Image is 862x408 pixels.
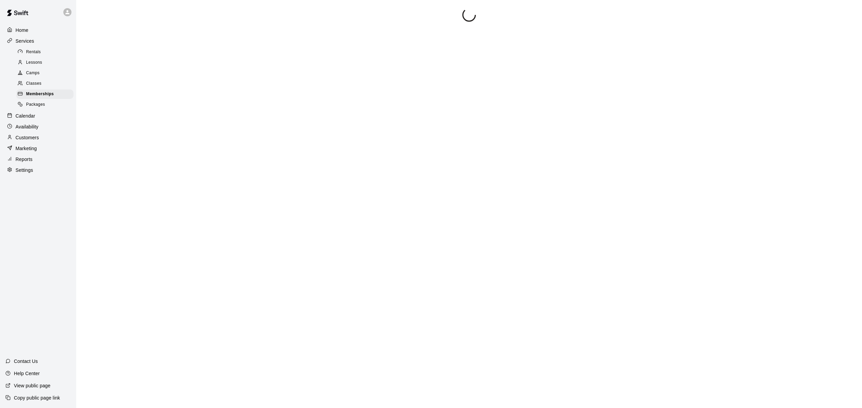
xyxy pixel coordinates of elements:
a: Classes [16,79,76,89]
p: Copy public page link [14,394,60,401]
p: Services [16,38,34,44]
p: Reports [16,156,33,163]
p: Contact Us [14,358,38,365]
div: Classes [16,79,73,88]
a: Memberships [16,89,76,100]
div: Packages [16,100,73,109]
a: Camps [16,68,76,79]
span: Rentals [26,49,41,56]
span: Camps [26,70,40,77]
p: View public page [14,382,50,389]
a: Availability [5,122,71,132]
a: Packages [16,100,76,110]
a: Calendar [5,111,71,121]
p: Customers [16,134,39,141]
span: Lessons [26,59,42,66]
p: Home [16,27,28,34]
span: Memberships [26,91,54,98]
span: Packages [26,101,45,108]
p: Help Center [14,370,40,377]
div: Rentals [16,47,73,57]
div: Camps [16,68,73,78]
a: Services [5,36,71,46]
div: Memberships [16,89,73,99]
a: Home [5,25,71,35]
span: Classes [26,80,41,87]
p: Settings [16,167,33,174]
p: Marketing [16,145,37,152]
a: Rentals [16,47,76,57]
a: Settings [5,165,71,175]
a: Customers [5,132,71,143]
p: Availability [16,123,39,130]
a: Lessons [16,57,76,68]
div: Lessons [16,58,73,67]
a: Reports [5,154,71,164]
a: Marketing [5,143,71,154]
p: Calendar [16,113,35,119]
